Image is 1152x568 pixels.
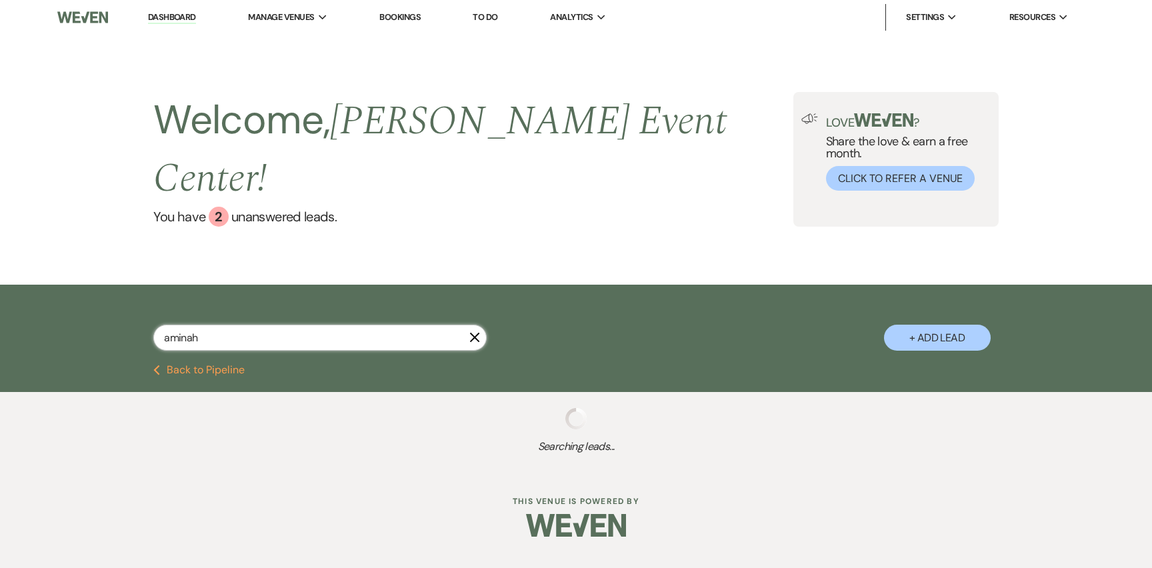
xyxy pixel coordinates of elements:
h2: Welcome, [153,92,793,207]
span: [PERSON_NAME] Event Center ! [153,91,726,209]
input: Search by name, event date, email address or phone number [153,325,487,351]
button: Back to Pipeline [153,365,245,375]
img: loud-speaker-illustration.svg [801,113,818,124]
span: Resources [1009,11,1055,24]
a: To Do [473,11,497,23]
img: loading spinner [565,408,587,429]
button: + Add Lead [884,325,991,351]
a: Bookings [379,11,421,23]
span: Manage Venues [248,11,314,24]
span: Settings [906,11,944,24]
img: weven-logo-green.svg [854,113,913,127]
span: Searching leads... [57,439,1094,455]
img: Weven Logo [57,3,108,31]
div: Share the love & earn a free month. [818,113,991,191]
a: You have 2 unanswered leads. [153,207,793,227]
div: 2 [209,207,229,227]
a: Dashboard [148,11,196,24]
button: Click to Refer a Venue [826,166,975,191]
span: Analytics [550,11,593,24]
p: Love ? [826,113,991,129]
img: Weven Logo [526,502,626,549]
